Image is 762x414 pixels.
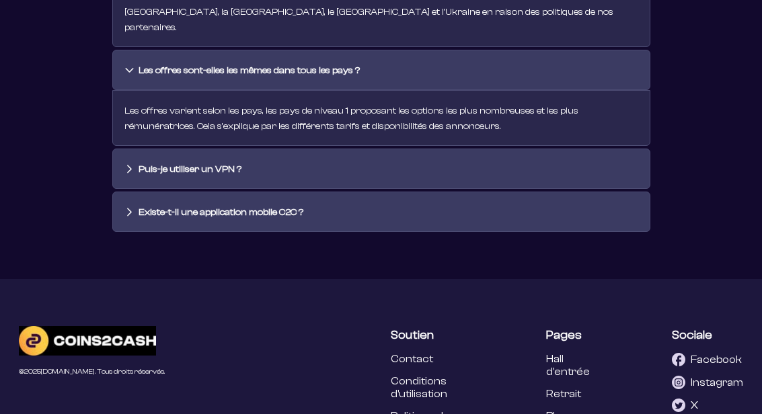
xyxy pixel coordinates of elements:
[139,207,303,218] font: Existe-t-il une application mobile C2C ?
[139,65,360,76] font: Les offres sont-elles les mêmes dans tous les pays ?
[19,368,24,376] font: ©
[124,106,578,132] font: Les offres varient selon les pays, les pays de niveau 1 proposant les options les plus nombreuses...
[391,375,465,401] a: Conditions d'utilisation
[672,353,742,366] a: Facebook
[41,368,165,376] font: [DOMAIN_NAME]. Tous droits réservés.
[546,328,582,341] font: Pages
[391,375,447,400] font: Conditions d'utilisation
[672,376,743,389] a: Instagram
[19,326,156,356] img: Logo C2C
[672,399,698,412] a: X
[391,328,434,341] font: Soutien
[672,328,712,341] font: Sociale
[139,164,241,175] font: Puis-je utiliser un VPN ?
[124,65,135,75] img: flèche d'accès
[124,207,135,217] img: flèche d'accès
[672,353,685,366] img: Facebook
[546,388,581,401] a: Retrait
[546,353,590,378] a: Hall d'entrée
[691,354,742,366] font: Facebook
[691,376,743,388] font: Instagram
[124,164,135,174] img: flèche d'accès
[672,376,685,389] img: Instagram
[691,399,698,411] font: X
[546,353,590,378] font: Hall d'entrée
[24,368,41,376] font: 2025
[672,399,685,412] img: X
[391,353,433,365] font: Contact
[391,353,433,366] a: Contact
[546,388,581,400] font: Retrait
